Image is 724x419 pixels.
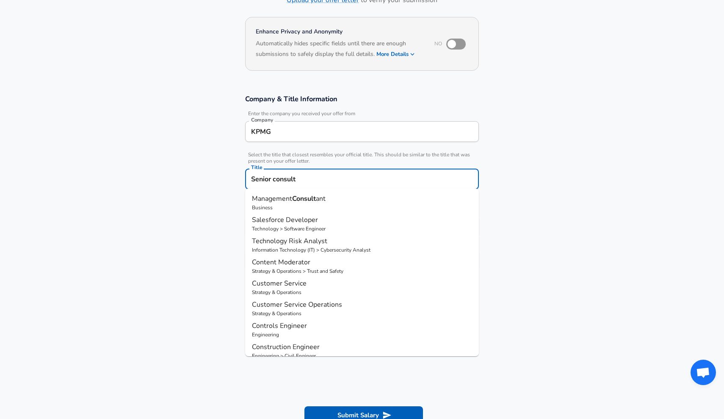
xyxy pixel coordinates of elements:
[252,310,472,317] p: Strategy & Operations
[252,279,307,288] span: Customer Service
[252,215,318,225] span: Salesforce Developer
[256,28,423,36] h4: Enhance Privacy and Anonymity
[252,267,472,275] p: Strategy & Operations > Trust and Safety
[252,246,472,254] p: Information Technology (IT) > Cybersecurity Analyst
[316,194,326,203] span: ant
[252,258,310,267] span: Content Moderator
[434,40,442,47] span: No
[252,300,342,309] span: Customer Service Operations
[376,48,415,60] button: More Details
[256,39,423,60] h6: Automatically hides specific fields until there are enough submissions to safely display the full...
[252,321,307,330] span: Controls Engineer
[252,352,472,360] p: Engineering > Civil Engineer
[252,236,327,246] span: Technology Risk Analyst
[251,117,273,122] label: Company
[245,111,479,117] span: Enter the company you received your offer from
[252,331,472,339] p: Engineering
[252,225,472,233] p: Technology > Software Engineer
[252,194,292,203] span: Management
[249,125,475,138] input: Google
[245,94,479,104] h3: Company & Title Information
[249,172,475,186] input: Software Engineer
[252,342,320,352] span: Construction Engineer
[292,194,316,203] strong: Consult
[691,360,716,385] div: Open chat
[251,165,262,170] label: Title
[245,152,479,164] span: Select the title that closest resembles your official title. This should be similar to the title ...
[252,289,472,296] p: Strategy & Operations
[252,204,472,211] p: Business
